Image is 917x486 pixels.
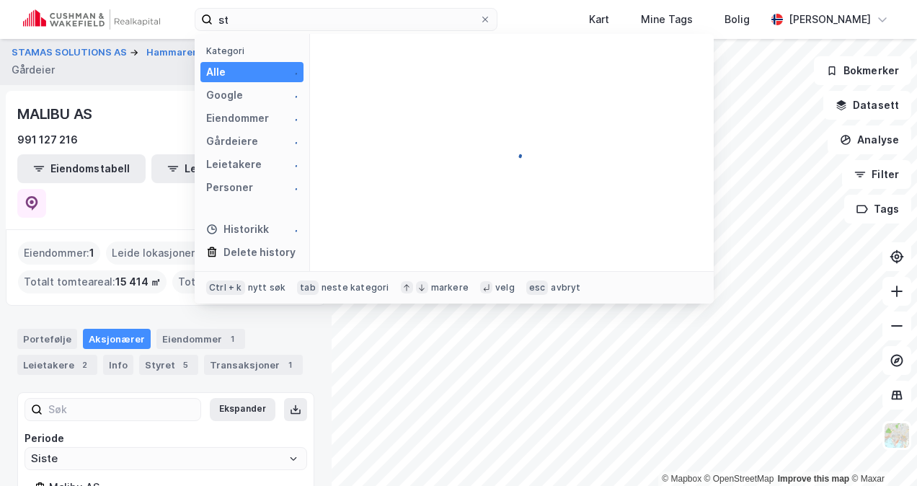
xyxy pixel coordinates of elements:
div: Leide lokasjoner : [106,242,208,265]
span: 15 414 ㎡ [115,273,161,291]
div: tab [297,280,319,295]
div: velg [495,282,515,293]
button: Tags [844,195,911,224]
div: Kategori [206,45,304,56]
div: neste kategori [322,282,389,293]
div: Totalt byggareal : [172,270,310,293]
img: spinner.a6d8c91a73a9ac5275cf975e30b51cfb.svg [500,141,523,164]
div: 1 [225,332,239,346]
button: Datasett [823,91,911,120]
div: 5 [178,358,192,372]
img: spinner.a6d8c91a73a9ac5275cf975e30b51cfb.svg [286,66,298,78]
div: Info [103,355,133,375]
div: 2 [77,358,92,372]
img: spinner.a6d8c91a73a9ac5275cf975e30b51cfb.svg [286,112,298,124]
input: Søk [43,399,200,420]
div: Styret [139,355,198,375]
div: Gårdeier [12,61,55,79]
input: ClearOpen [25,448,306,469]
div: Periode [25,430,307,447]
div: avbryt [551,282,580,293]
a: Improve this map [778,474,849,484]
div: Bolig [725,11,750,28]
button: Analyse [828,125,911,154]
span: 1 [89,244,94,262]
div: Totalt tomteareal : [18,270,167,293]
div: Eiendommer : [18,242,100,265]
div: markere [431,282,469,293]
button: Ekspander [210,398,275,421]
div: Eiendommer [206,110,269,127]
div: Ctrl + k [206,280,245,295]
div: Portefølje [17,329,77,349]
div: [PERSON_NAME] [789,11,871,28]
div: esc [526,280,549,295]
img: cushman-wakefield-realkapital-logo.202ea83816669bd177139c58696a8fa1.svg [23,9,160,30]
img: spinner.a6d8c91a73a9ac5275cf975e30b51cfb.svg [286,182,298,193]
div: Gårdeiere [206,133,258,150]
div: Alle [206,63,226,81]
div: Historikk [206,221,269,238]
div: Delete history [223,244,296,261]
iframe: Chat Widget [845,417,917,486]
div: 991 127 216 [17,131,78,149]
input: Søk på adresse, matrikkel, gårdeiere, leietakere eller personer [213,9,479,30]
a: Mapbox [662,474,701,484]
div: Leietakere [206,156,262,173]
button: Bokmerker [814,56,911,85]
div: Eiendommer [156,329,245,349]
button: Open [288,453,299,464]
a: OpenStreetMap [704,474,774,484]
div: Google [206,87,243,104]
img: spinner.a6d8c91a73a9ac5275cf975e30b51cfb.svg [286,89,298,101]
img: spinner.a6d8c91a73a9ac5275cf975e30b51cfb.svg [286,159,298,170]
button: Filter [842,160,911,189]
div: nytt søk [248,282,286,293]
div: Mine Tags [641,11,693,28]
img: spinner.a6d8c91a73a9ac5275cf975e30b51cfb.svg [286,224,298,235]
div: Kart [589,11,609,28]
div: 1 [283,358,297,372]
div: Kontrollprogram for chat [845,417,917,486]
button: Eiendomstabell [17,154,146,183]
button: Hammaren 9b [146,45,216,60]
img: spinner.a6d8c91a73a9ac5275cf975e30b51cfb.svg [286,136,298,147]
div: Aksjonærer [83,329,151,349]
div: MALIBU AS [17,102,95,125]
div: Personer [206,179,253,196]
div: Leietakere [17,355,97,375]
div: Transaksjoner [204,355,303,375]
button: STAMAS SOLUTIONS AS [12,45,130,60]
button: Leietakertabell [151,154,280,183]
